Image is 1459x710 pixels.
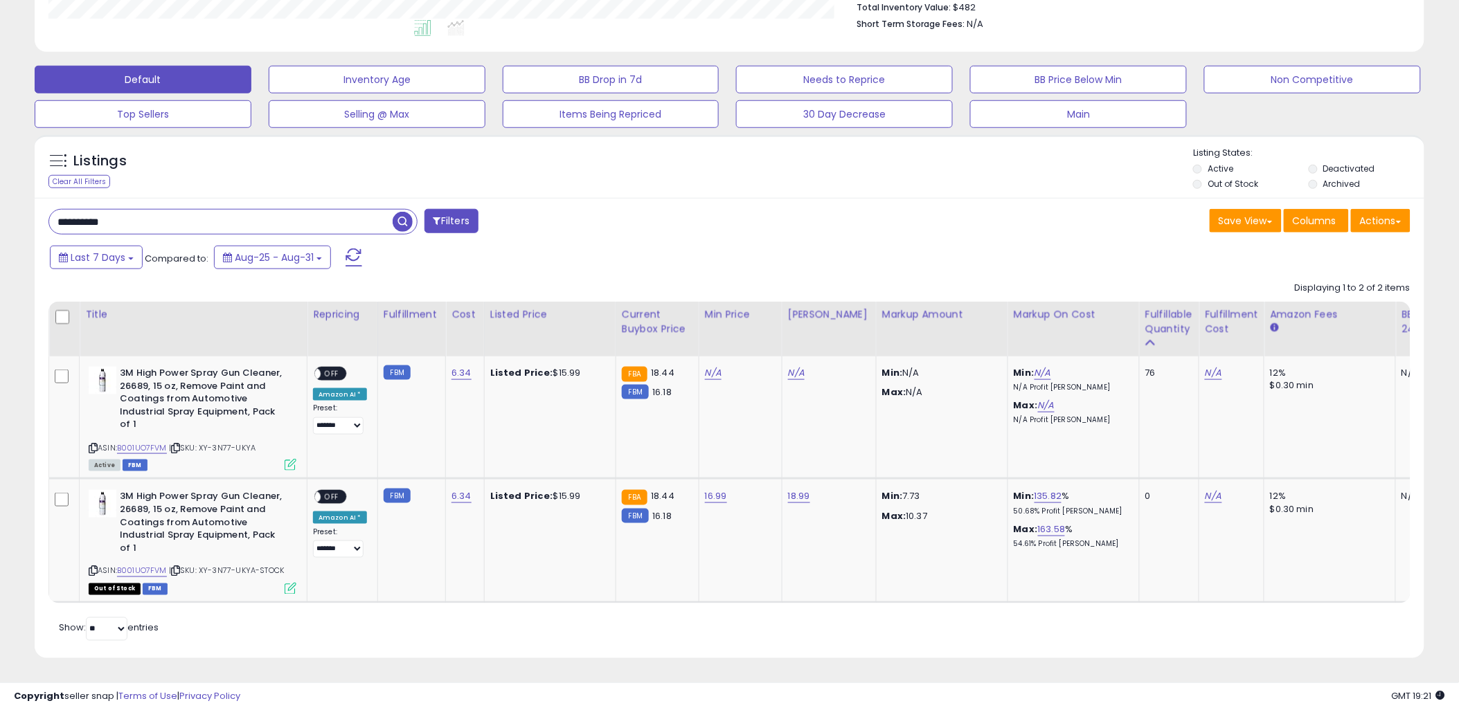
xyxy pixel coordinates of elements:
a: 18.99 [788,489,810,503]
a: 135.82 [1035,489,1062,503]
button: Items Being Repriced [503,100,719,128]
div: % [1014,523,1129,549]
label: Out of Stock [1208,178,1258,190]
a: B001UO7FVM [117,442,167,454]
div: Preset: [313,527,367,558]
div: Displaying 1 to 2 of 2 items [1295,282,1411,295]
button: Needs to Reprice [736,66,953,93]
button: Default [35,66,251,93]
div: $0.30 min [1270,503,1385,516]
strong: Max: [882,509,906,522]
p: 7.73 [882,490,997,502]
small: FBM [622,509,649,523]
div: Listed Price [490,307,610,322]
span: OFF [321,491,343,503]
span: FBM [143,583,168,595]
div: 0 [1145,490,1188,502]
b: 3M High Power Spray Gun Cleaner, 26689, 15 oz, Remove Paint and Coatings from Automotive Industri... [120,490,288,558]
div: Amazon AI * [313,388,367,401]
label: Archived [1323,178,1361,190]
div: 12% [1270,490,1385,502]
span: FBM [123,459,147,471]
a: B001UO7FVM [117,565,167,577]
a: 6.34 [451,366,472,380]
p: N/A Profit [PERSON_NAME] [1014,383,1129,392]
small: FBM [622,385,649,399]
div: Fulfillable Quantity [1145,307,1193,336]
div: N/A [1402,490,1447,502]
span: OFF [321,368,343,380]
b: Min: [1014,366,1035,379]
button: Non Competitive [1204,66,1421,93]
small: FBM [384,489,411,503]
div: seller snap | | [14,690,240,703]
button: Selling @ Max [269,100,485,128]
span: | SKU: XY-3N77-UKYA [169,442,256,453]
span: 18.44 [651,489,674,502]
div: Fulfillment Cost [1205,307,1258,336]
span: Columns [1293,214,1336,228]
button: BB Drop in 7d [503,66,719,93]
div: Min Price [705,307,776,322]
button: Aug-25 - Aug-31 [214,246,331,269]
a: N/A [1205,366,1221,380]
div: Cost [451,307,478,322]
a: Privacy Policy [179,689,240,702]
small: Amazon Fees. [1270,322,1278,334]
div: ASIN: [89,367,296,469]
small: FBM [384,365,411,380]
div: BB Share 24h. [1402,307,1452,336]
button: Inventory Age [269,66,485,93]
span: Show: entries [59,621,159,635]
div: Title [85,307,301,322]
button: Columns [1284,209,1349,233]
a: N/A [1205,489,1221,503]
button: Filters [424,209,478,233]
div: Amazon Fees [1270,307,1390,322]
a: 6.34 [451,489,472,503]
th: The percentage added to the cost of goods (COGS) that forms the calculator for Min & Max prices. [1008,302,1139,356]
span: All listings currently available for purchase on Amazon [89,459,120,471]
h5: Listings [73,152,127,171]
div: Current Buybox Price [622,307,693,336]
span: Last 7 Days [71,251,125,264]
span: Aug-25 - Aug-31 [235,251,314,264]
b: Max: [1014,399,1038,412]
div: Markup on Cost [1014,307,1134,322]
div: Amazon AI * [313,511,367,524]
div: Preset: [313,403,367,435]
div: ASIN: [89,490,296,592]
div: 76 [1145,367,1188,379]
p: 50.68% Profit [PERSON_NAME] [1014,507,1129,516]
span: 18.44 [651,366,674,379]
label: Deactivated [1323,163,1375,174]
b: Listed Price: [490,366,553,379]
div: [PERSON_NAME] [788,307,870,322]
div: Fulfillment [384,307,440,322]
a: N/A [705,366,722,380]
strong: Copyright [14,689,64,702]
label: Active [1208,163,1233,174]
a: Terms of Use [118,689,177,702]
img: 31sfLMSaNJL._SL40_.jpg [89,490,116,518]
button: 30 Day Decrease [736,100,953,128]
span: Compared to: [145,252,208,265]
a: N/A [1038,399,1055,412]
div: Repricing [313,307,372,322]
img: 31sfLMSaNJL._SL40_.jpg [89,367,116,394]
b: Total Inventory Value: [857,1,951,13]
b: 3M High Power Spray Gun Cleaner, 26689, 15 oz, Remove Paint and Coatings from Automotive Industri... [120,367,288,435]
small: FBA [622,490,647,505]
b: Max: [1014,522,1038,536]
b: Listed Price: [490,489,553,502]
p: N/A Profit [PERSON_NAME] [1014,415,1129,425]
b: Short Term Storage Fees: [857,18,965,30]
p: N/A [882,367,997,379]
small: FBA [622,367,647,382]
div: Clear All Filters [48,175,110,188]
b: Min: [1014,489,1035,502]
button: Last 7 Days [50,246,143,269]
div: 12% [1270,367,1385,379]
span: 2025-09-8 19:21 GMT [1392,689,1445,702]
span: 16.18 [652,509,672,522]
